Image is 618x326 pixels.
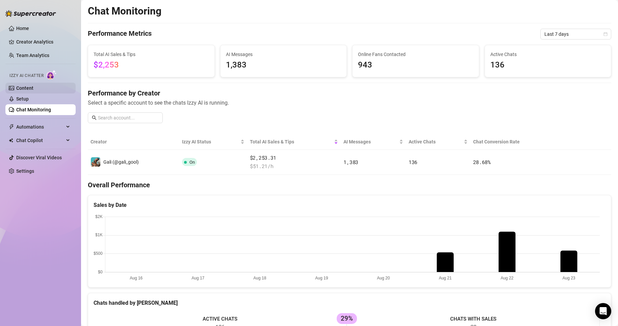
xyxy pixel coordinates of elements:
span: Gali (@gali_gool) [103,159,139,165]
th: Creator [88,134,179,150]
span: Chat Copilot [16,135,64,146]
span: Online Fans Contacted [358,51,473,58]
span: $ 51.21 /h [250,162,338,170]
th: Chat Conversion Rate [470,134,559,150]
span: 136 [409,159,417,165]
span: Active Chats [409,138,462,145]
a: Content [16,85,33,91]
span: Total AI Sales & Tips [94,51,209,58]
div: Chats handled by [PERSON_NAME] [94,299,606,307]
div: Open Intercom Messenger [595,303,611,319]
a: Creator Analytics [16,36,70,47]
span: thunderbolt [9,124,14,130]
span: 1,383 [343,159,358,165]
h4: Performance Metrics [88,29,152,39]
a: Home [16,26,29,31]
input: Search account... [98,114,159,121]
span: $2,253 [94,60,119,70]
th: AI Messages [341,134,406,150]
span: calendar [603,32,608,36]
span: On [189,160,195,165]
span: search [92,115,97,120]
span: 28.68 % [473,159,491,165]
a: Settings [16,168,34,174]
img: Gali (@gali_gool) [91,157,100,167]
h4: Overall Performance [88,180,611,190]
th: Active Chats [406,134,470,150]
th: Izzy AI Status [179,134,247,150]
span: Izzy AI Status [182,138,239,145]
div: Sales by Date [94,201,606,209]
h2: Chat Monitoring [88,5,161,18]
span: Select a specific account to see the chats Izzy AI is running. [88,99,611,107]
h4: Performance by Creator [88,88,611,98]
span: Active Chats [490,51,606,58]
span: Automations [16,121,64,132]
span: 1,383 [226,59,341,72]
span: 943 [358,59,473,72]
a: Discover Viral Videos [16,155,62,160]
th: Total AI Sales & Tips [247,134,341,150]
img: AI Chatter [46,70,57,80]
span: Izzy AI Chatter [9,73,44,79]
span: AI Messages [343,138,397,145]
a: Team Analytics [16,53,49,58]
span: 136 [490,59,606,72]
a: Chat Monitoring [16,107,51,112]
span: Last 7 days [544,29,607,39]
a: Setup [16,96,29,102]
img: Chat Copilot [9,138,13,143]
span: AI Messages [226,51,341,58]
span: Total AI Sales & Tips [250,138,333,145]
span: $2,253.31 [250,154,338,162]
img: logo-BBDzfeDw.svg [5,10,56,17]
